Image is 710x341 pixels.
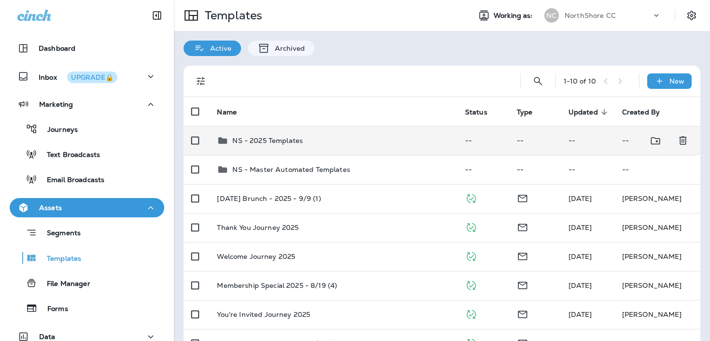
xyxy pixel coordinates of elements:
span: Email [517,222,528,231]
td: -- [509,155,561,184]
td: [PERSON_NAME] [614,242,700,271]
button: Forms [10,298,164,318]
span: Type [517,108,545,116]
span: Brooks Mires [568,223,592,232]
td: -- [561,126,614,155]
button: Journeys [10,119,164,139]
span: Created By [622,108,660,116]
button: Move to folder [646,131,666,151]
span: Published [465,251,477,260]
td: [PERSON_NAME] [614,300,700,329]
button: Segments [10,222,164,243]
p: Templates [201,8,262,23]
span: Name [217,108,249,116]
span: Created By [622,108,672,116]
button: File Manager [10,273,164,293]
td: -- [457,155,509,184]
span: Brooks Mires [568,252,592,261]
button: Collapse Sidebar [143,6,170,25]
p: Marketing [39,100,73,108]
button: Templates [10,248,164,268]
span: Status [465,108,500,116]
div: NC [544,8,559,23]
td: [PERSON_NAME] [614,184,700,213]
p: Inbox [39,71,117,82]
span: Brooks Mires [568,310,592,319]
td: -- [614,126,676,155]
p: Assets [39,204,62,212]
span: Email [517,251,528,260]
p: Journeys [38,126,78,135]
p: Email Broadcasts [37,176,104,185]
span: Celeste Janson [568,194,592,203]
p: Forms [38,305,68,314]
td: [PERSON_NAME] [614,271,700,300]
span: Email [517,193,528,202]
button: Search Templates [528,71,548,91]
div: UPGRADE🔒 [71,74,114,81]
span: Published [465,222,477,231]
td: -- [457,126,509,155]
button: UPGRADE🔒 [67,71,117,83]
span: Published [465,280,477,289]
p: NS - 2025 Templates [232,137,303,144]
p: File Manager [37,280,90,289]
td: [PERSON_NAME] [614,213,700,242]
button: Email Broadcasts [10,169,164,189]
p: Welcome Journey 2025 [217,253,295,260]
p: Data [39,333,56,341]
span: Brooks Mires [568,281,592,290]
td: -- [509,126,561,155]
button: InboxUPGRADE🔒 [10,67,164,86]
p: Text Broadcasts [37,151,100,160]
p: Thank You Journey 2025 [217,224,298,231]
button: Marketing [10,95,164,114]
span: Email [517,280,528,289]
span: Published [465,193,477,202]
button: Filters [191,71,211,91]
p: New [669,77,684,85]
p: Segments [37,229,81,239]
p: You're Invited Journey 2025 [217,311,310,318]
p: Active [205,44,231,52]
span: Name [217,108,237,116]
p: NorthShore CC [565,12,616,19]
button: Dashboard [10,39,164,58]
p: Templates [37,255,81,264]
p: Dashboard [39,44,75,52]
div: 1 - 10 of 10 [564,77,596,85]
p: Membership Special 2025 - 8/19 (4) [217,282,337,289]
button: Assets [10,198,164,217]
p: Archived [270,44,305,52]
p: NS - Master Automated Templates [232,166,350,173]
button: Settings [683,7,700,24]
span: Status [465,108,487,116]
span: Working as: [494,12,535,20]
button: Text Broadcasts [10,144,164,164]
span: Email [517,309,528,318]
td: -- [614,155,700,184]
span: Updated [568,108,611,116]
span: Updated [568,108,598,116]
p: [DATE] Brunch - 2025 - 9/9 (1) [217,195,321,202]
td: -- [561,155,614,184]
span: Type [517,108,533,116]
span: Published [465,309,477,318]
button: Delete [673,131,693,151]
